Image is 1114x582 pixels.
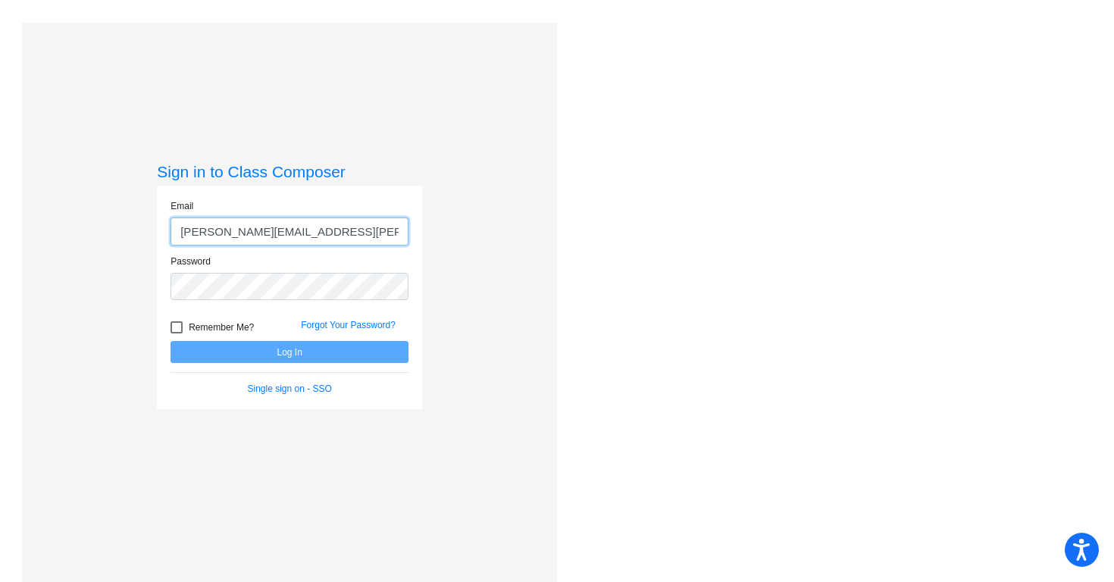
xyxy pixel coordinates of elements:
label: Email [171,199,193,213]
a: Single sign on - SSO [248,383,332,394]
label: Password [171,255,211,268]
button: Log In [171,341,408,363]
a: Forgot Your Password? [301,320,396,330]
span: Remember Me? [189,318,254,336]
h3: Sign in to Class Composer [157,162,422,181]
